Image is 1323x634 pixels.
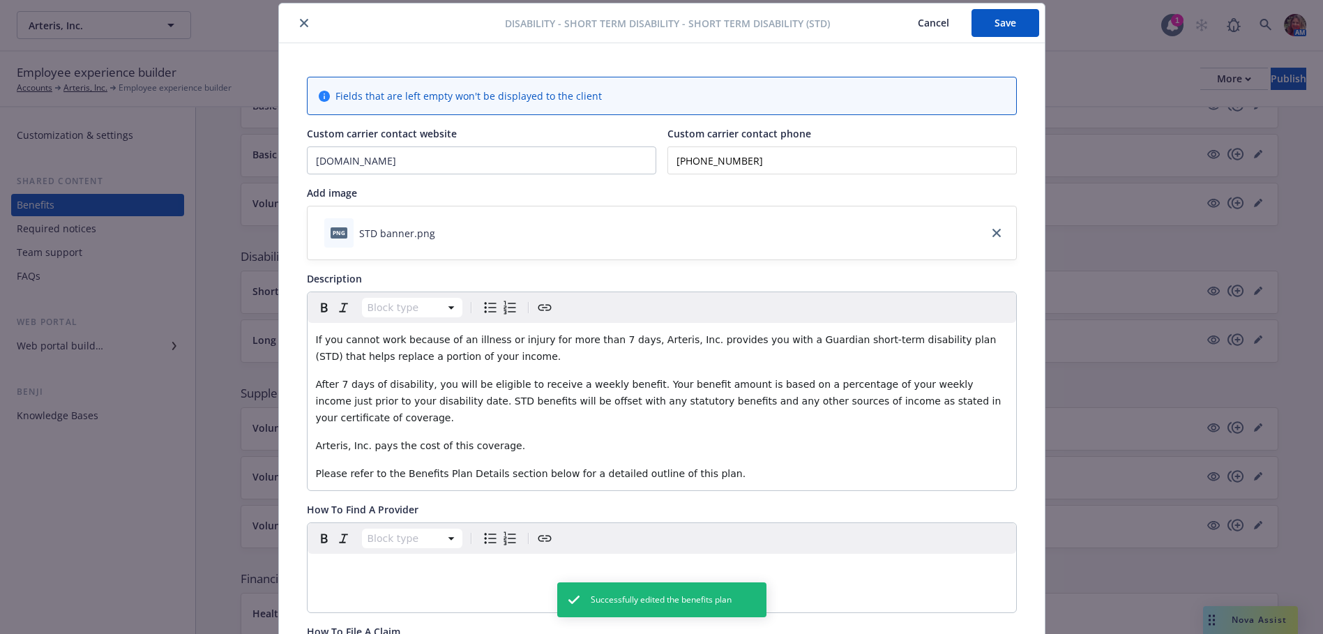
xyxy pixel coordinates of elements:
button: Create link [535,529,554,548]
span: Description [307,272,362,285]
span: Arteris, Inc. pays the cost of this coverage. [316,440,526,451]
button: Cancel [895,9,972,37]
span: Please refer to the Benefits Plan Details section below for a detailed outline of this plan. [316,468,746,479]
button: Bulleted list [481,298,500,317]
button: Bold [315,529,334,548]
button: Bulleted list [481,529,500,548]
button: Italic [334,298,354,317]
div: editable markdown [308,323,1016,490]
button: Italic [334,529,354,548]
div: STD banner.png [359,226,435,241]
span: Disability - Short Term Disability - Short Term Disability (STD) [505,16,830,31]
button: Create link [535,298,554,317]
span: Add image [307,186,357,199]
span: Successfully edited the benefits plan [591,594,732,606]
span: png [331,227,347,238]
span: After 7 days of disability, you will be eligible to receive a weekly benefit. Your benefit amount... [316,379,1004,423]
span: Custom carrier contact website [307,127,457,140]
button: Numbered list [500,529,520,548]
button: Block type [362,298,462,317]
button: Save [972,9,1039,37]
a: close [988,225,1005,241]
input: Add custom carrier contact phone [667,146,1017,174]
div: editable markdown [308,554,1016,587]
span: If you cannot work because of an illness or injury for more than 7 days, Arteris, Inc. provides y... [316,334,999,362]
span: Fields that are left empty won't be displayed to the client [335,89,602,103]
button: download file [441,226,452,241]
span: How To Find A Provider [307,503,418,516]
button: Block type [362,529,462,548]
span: Custom carrier contact phone [667,127,811,140]
input: Add custom carrier contact website [308,147,656,174]
div: toggle group [481,529,520,548]
div: toggle group [481,298,520,317]
button: Bold [315,298,334,317]
button: close [296,15,312,31]
button: Numbered list [500,298,520,317]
